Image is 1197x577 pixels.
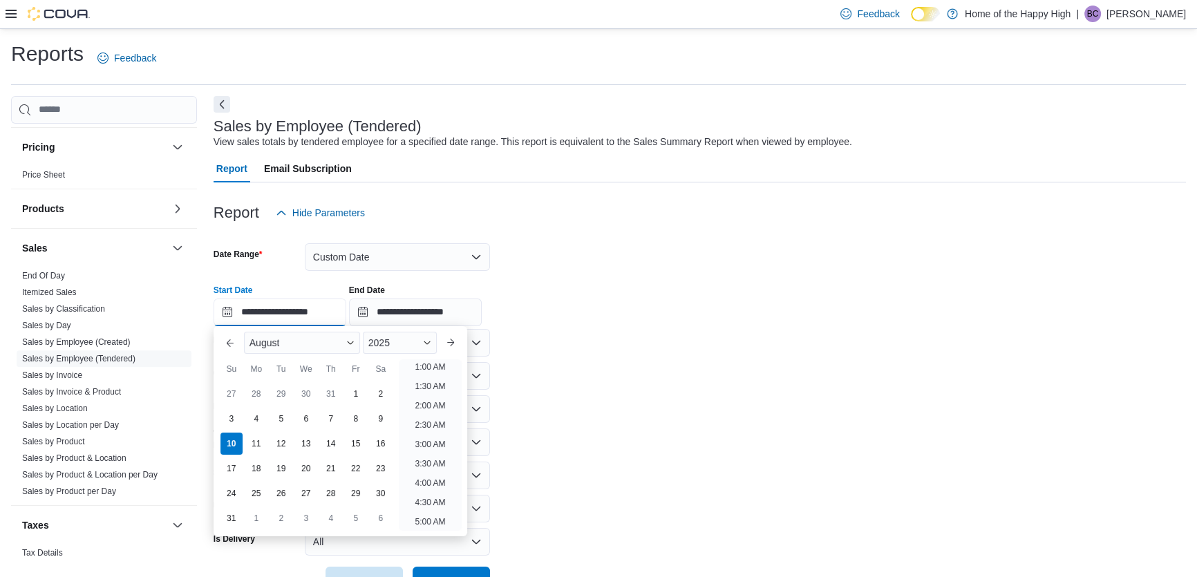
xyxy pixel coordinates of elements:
label: Date Range [214,249,263,260]
div: day-4 [320,507,342,529]
div: August, 2025 [219,381,393,531]
a: Sales by Employee (Tendered) [22,354,135,363]
a: Sales by Product & Location per Day [22,470,158,480]
li: 4:30 AM [409,494,451,511]
span: August [249,337,280,348]
button: Open list of options [471,337,482,348]
img: Cova [28,7,90,21]
a: Sales by Product & Location [22,453,126,463]
span: Sales by Product per Day [22,486,116,497]
div: day-29 [270,383,292,405]
div: Fr [345,358,367,380]
div: day-30 [295,383,317,405]
div: day-7 [320,408,342,430]
h3: Pricing [22,140,55,154]
button: Pricing [169,139,186,155]
a: Feedback [92,44,162,72]
div: Pricing [11,167,197,189]
div: day-12 [270,433,292,455]
span: 2025 [368,337,390,348]
div: day-5 [345,507,367,529]
div: Button. Open the month selector. August is currently selected. [244,332,360,354]
h3: Report [214,205,259,221]
div: day-29 [345,482,367,504]
div: day-31 [320,383,342,405]
span: Sales by Product & Location per Day [22,469,158,480]
li: 2:00 AM [409,397,451,414]
li: 4:00 AM [409,475,451,491]
span: Sales by Location per Day [22,419,119,431]
button: Next month [440,332,462,354]
div: day-3 [295,507,317,529]
button: Hide Parameters [270,199,370,227]
li: 3:30 AM [409,455,451,472]
a: Sales by Location [22,404,88,413]
div: Sales [11,267,197,505]
div: day-16 [370,433,392,455]
div: day-6 [370,507,392,529]
input: Dark Mode [911,7,940,21]
h1: Reports [11,40,84,68]
a: Sales by Location per Day [22,420,119,430]
div: day-18 [245,457,267,480]
button: Next [214,96,230,113]
span: End Of Day [22,270,65,281]
a: Itemized Sales [22,287,77,297]
div: day-10 [220,433,243,455]
div: day-6 [295,408,317,430]
div: day-23 [370,457,392,480]
div: day-19 [270,457,292,480]
div: day-26 [270,482,292,504]
button: Open list of options [471,370,482,381]
div: day-2 [370,383,392,405]
div: day-8 [345,408,367,430]
span: Sales by Product & Location [22,453,126,464]
label: Start Date [214,285,253,296]
span: Sales by Employee (Created) [22,337,131,348]
a: Price Sheet [22,170,65,180]
div: day-13 [295,433,317,455]
ul: Time [399,359,462,531]
span: Sales by Day [22,320,71,331]
span: Sales by Location [22,403,88,414]
button: Taxes [22,518,167,532]
div: day-14 [320,433,342,455]
h3: Taxes [22,518,49,532]
a: Sales by Invoice & Product [22,387,121,397]
span: Feedback [857,7,899,21]
button: Sales [22,241,167,255]
div: day-20 [295,457,317,480]
li: 1:00 AM [409,359,451,375]
label: Is Delivery [214,533,255,545]
a: Sales by Product [22,437,85,446]
span: Tax Details [22,547,63,558]
span: Sales by Invoice [22,370,82,381]
h3: Sales [22,241,48,255]
div: day-4 [245,408,267,430]
div: Su [220,358,243,380]
div: Button. Open the year selector. 2025 is currently selected. [363,332,437,354]
span: BC [1087,6,1099,22]
div: Brynn Cameron [1084,6,1101,22]
span: Itemized Sales [22,287,77,298]
button: Sales [169,240,186,256]
p: [PERSON_NAME] [1106,6,1186,22]
div: day-28 [245,383,267,405]
div: day-3 [220,408,243,430]
h3: Products [22,202,64,216]
div: View sales totals by tendered employee for a specified date range. This report is equivalent to t... [214,135,852,149]
span: Feedback [114,51,156,65]
div: day-24 [220,482,243,504]
div: day-1 [245,507,267,529]
button: Custom Date [305,243,490,271]
div: day-30 [370,482,392,504]
a: Sales by Invoice [22,370,82,380]
div: We [295,358,317,380]
div: Tu [270,358,292,380]
div: Mo [245,358,267,380]
button: Products [22,202,167,216]
p: Home of the Happy High [965,6,1071,22]
div: day-15 [345,433,367,455]
div: day-11 [245,433,267,455]
button: Open list of options [471,437,482,448]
